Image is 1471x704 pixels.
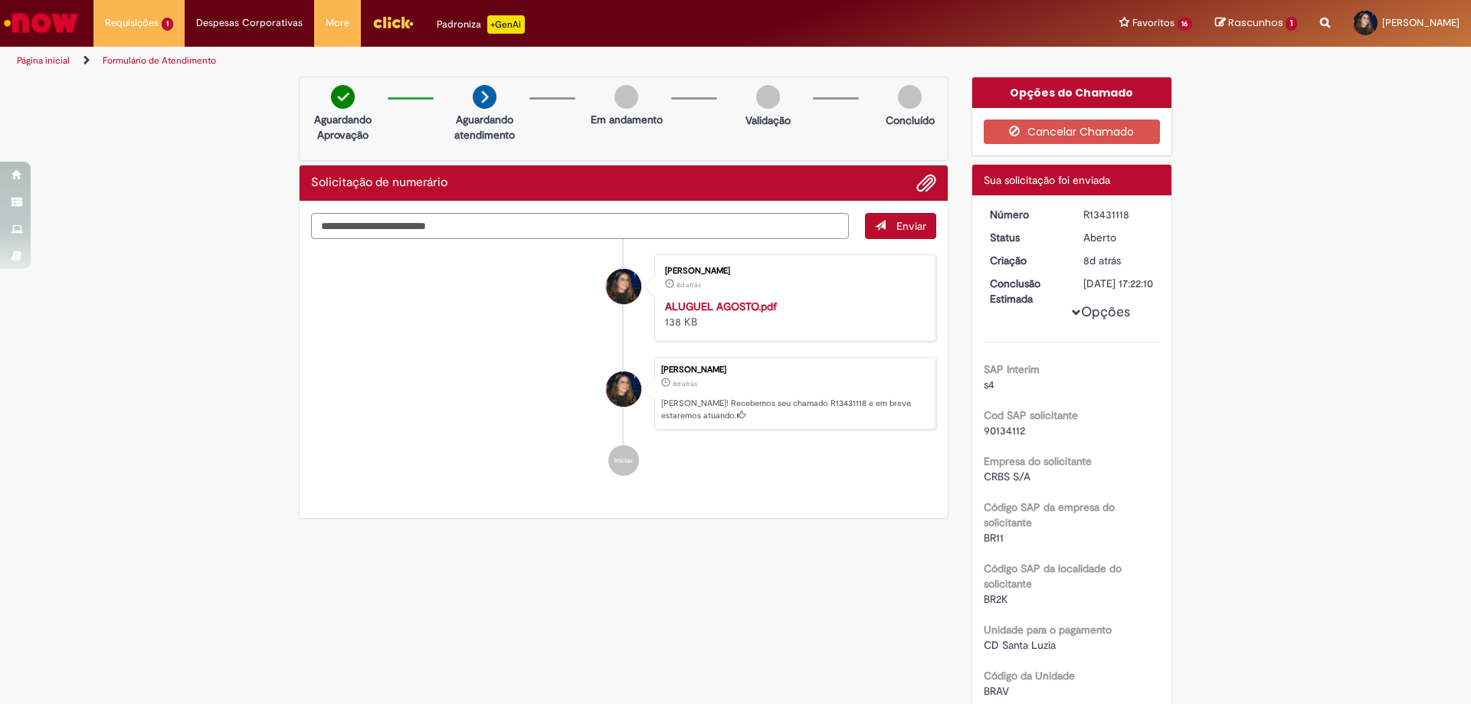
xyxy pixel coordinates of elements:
[984,378,994,391] span: s4
[1286,17,1297,31] span: 1
[1382,16,1460,29] span: [PERSON_NAME]
[1228,15,1283,30] span: Rascunhos
[661,398,928,421] p: [PERSON_NAME]! Recebemos seu chamado R13431118 e em breve estaremos atuando.
[756,85,780,109] img: img-circle-grey.png
[326,15,349,31] span: More
[665,299,920,329] div: 138 KB
[1132,15,1175,31] span: Favoritos
[984,120,1161,144] button: Cancelar Chamado
[978,253,1073,268] dt: Criação
[437,15,525,34] div: Padroniza
[665,267,920,276] div: [PERSON_NAME]
[673,379,697,388] time: 20/08/2025 09:22:06
[978,230,1073,245] dt: Status
[1083,253,1155,268] div: 20/08/2025 09:22:06
[984,424,1025,437] span: 90134112
[984,562,1122,591] b: Código SAP da localidade do solicitante
[978,207,1073,222] dt: Número
[196,15,303,31] span: Despesas Corporativas
[606,372,641,407] div: Ana Clara Lopes Maciel
[1178,18,1193,31] span: 16
[487,15,525,34] p: +GenAi
[2,8,80,38] img: ServiceNow
[898,85,922,109] img: img-circle-grey.png
[984,592,1008,606] span: BR2K
[984,454,1092,468] b: Empresa do solicitante
[1083,230,1155,245] div: Aberto
[372,11,414,34] img: click_logo_yellow_360x200.png
[162,18,173,31] span: 1
[984,638,1056,652] span: CD Santa Luzia
[311,213,849,239] textarea: Digite sua mensagem aqui...
[972,77,1172,108] div: Opções do Chamado
[896,219,926,233] span: Enviar
[673,379,697,388] span: 8d atrás
[984,408,1078,422] b: Cod SAP solicitante
[306,112,380,142] p: Aguardando Aprovação
[1083,276,1155,291] div: [DATE] 17:22:10
[1083,254,1121,267] span: 8d atrás
[984,623,1112,637] b: Unidade para o pagamento
[606,269,641,304] div: Ana Clara Lopes Maciel
[984,470,1030,483] span: CRBS S/A
[984,173,1110,187] span: Sua solicitação foi enviada
[473,85,496,109] img: arrow-next.png
[103,54,216,67] a: Formulário de Atendimento
[447,112,522,142] p: Aguardando atendimento
[984,500,1115,529] b: Código SAP da empresa do solicitante
[677,280,701,290] span: 8d atrás
[984,669,1075,683] b: Código da Unidade
[105,15,159,31] span: Requisições
[311,176,447,190] h2: Solicitação de numerário Histórico de tíquete
[984,362,1040,376] b: SAP Interim
[916,173,936,193] button: Adicionar anexos
[1215,16,1297,31] a: Rascunhos
[984,684,1009,698] span: BRAV
[1083,254,1121,267] time: 20/08/2025 09:22:06
[614,85,638,109] img: img-circle-grey.png
[745,113,791,128] p: Validação
[886,113,935,128] p: Concluído
[984,531,1004,545] span: BR11
[677,280,701,290] time: 20/08/2025 09:21:54
[17,54,70,67] a: Página inicial
[661,365,928,375] div: [PERSON_NAME]
[865,213,936,239] button: Enviar
[665,300,777,313] a: ALUGUEL AGOSTO.pdf
[978,276,1073,306] dt: Conclusão Estimada
[1083,207,1155,222] div: R13431118
[331,85,355,109] img: check-circle-green.png
[311,239,936,492] ul: Histórico de tíquete
[11,47,969,75] ul: Trilhas de página
[591,112,663,127] p: Em andamento
[311,357,936,431] li: Ana Clara Lopes Maciel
